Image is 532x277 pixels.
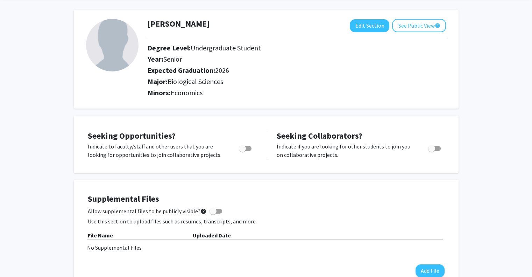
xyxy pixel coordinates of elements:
[88,130,176,141] span: Seeking Opportunities?
[277,142,415,159] p: Indicate if you are looking for other students to join you on collaborative projects.
[434,21,440,30] mat-icon: help
[193,232,231,239] b: Uploaded Date
[215,66,229,75] span: 2026
[191,43,261,52] span: Undergraduate Student
[148,89,446,97] h2: Minors:
[86,19,139,71] img: Profile Picture
[5,245,30,272] iframe: Chat
[88,217,445,226] p: Use this section to upload files such as resumes, transcripts, and more.
[200,207,207,215] mat-icon: help
[88,142,226,159] p: Indicate to faculty/staff and other users that you are looking for opportunities to join collabor...
[87,243,445,252] div: No Supplemental Files
[277,130,362,141] span: Seeking Collaborators?
[425,142,445,153] div: Toggle
[88,207,207,215] span: Allow supplemental files to be publicly visible?
[148,55,398,63] h2: Year:
[148,44,398,52] h2: Degree Level:
[171,88,203,97] span: Economics
[163,55,182,63] span: Senior
[88,194,445,204] h4: Supplemental Files
[148,66,398,75] h2: Expected Graduation:
[236,142,255,153] div: Toggle
[148,19,210,29] h1: [PERSON_NAME]
[168,77,223,86] span: Biological Sciences
[148,77,446,86] h2: Major:
[392,19,446,32] button: See Public View
[88,232,113,239] b: File Name
[350,19,389,32] button: Edit Section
